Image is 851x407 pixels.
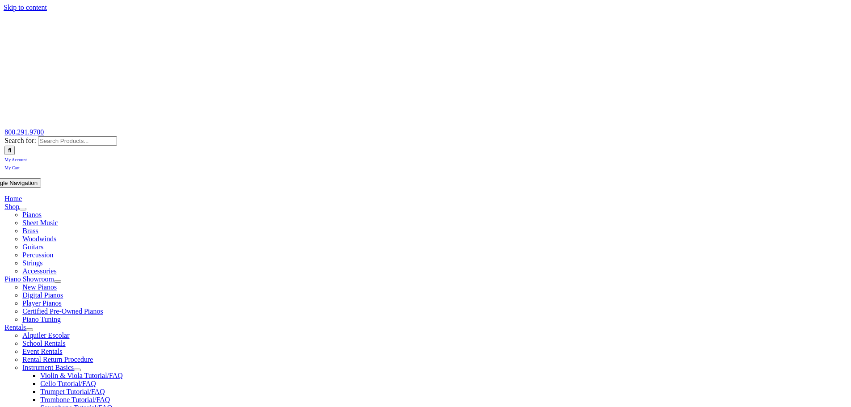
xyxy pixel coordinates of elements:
[22,235,56,243] a: Woodwinds
[40,388,105,395] a: Trumpet Tutorial/FAQ
[40,372,123,379] a: Violin & Viola Tutorial/FAQ
[22,356,93,363] a: Rental Return Procedure
[74,369,81,371] button: Open submenu of Instrument Basics
[26,328,33,331] button: Open submenu of Rentals
[4,323,26,331] a: Rentals
[4,137,36,144] span: Search for:
[22,227,38,235] a: Brass
[22,211,42,218] a: Pianos
[54,280,61,283] button: Open submenu of Piano Showroom
[19,208,26,210] button: Open submenu of Shop
[4,275,54,283] a: Piano Showroom
[22,299,62,307] a: Player Pianos
[40,396,110,403] a: Trombone Tutorial/FAQ
[4,155,27,163] a: My Account
[4,165,20,170] span: My Cart
[4,203,19,210] a: Shop
[22,331,69,339] a: Alquiler Escolar
[40,380,96,387] a: Cello Tutorial/FAQ
[4,157,27,162] span: My Account
[4,146,15,155] input: Search
[22,259,42,267] a: Strings
[22,219,58,227] a: Sheet Music
[4,195,22,202] a: Home
[22,251,53,259] a: Percussion
[22,283,57,291] a: New Pianos
[22,267,56,275] a: Accessories
[22,307,103,315] a: Certified Pre-Owned Pianos
[22,291,63,299] a: Digital Pianos
[22,340,65,347] a: School Rentals
[38,136,117,146] input: Search Products...
[22,364,74,371] a: Instrument Basics
[22,348,62,355] a: Event Rentals
[4,128,44,136] a: 800.291.9700
[22,315,61,323] a: Piano Tuning
[4,4,47,11] a: Skip to content
[22,243,43,251] a: Guitars
[4,163,20,171] a: My Cart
